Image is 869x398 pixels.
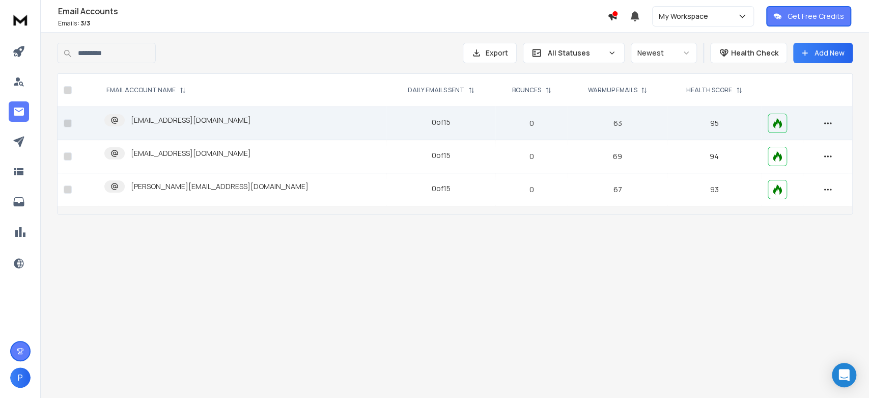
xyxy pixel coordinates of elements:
[568,140,667,173] td: 69
[10,367,31,388] button: P
[432,183,451,194] div: 0 of 15
[58,5,607,17] h1: Email Accounts
[501,151,562,162] p: 0
[568,107,667,140] td: 63
[587,86,637,94] p: WARMUP EMAILS
[80,19,90,28] span: 3 / 3
[667,173,762,206] td: 93
[793,43,853,63] button: Add New
[667,107,762,140] td: 95
[432,150,451,161] div: 0 of 15
[686,86,732,94] p: HEALTH SCORE
[659,11,712,21] p: My Workspace
[548,48,604,58] p: All Statuses
[463,43,517,63] button: Export
[788,11,844,21] p: Get Free Credits
[667,140,762,173] td: 94
[501,118,562,128] p: 0
[832,363,856,387] div: Open Intercom Messenger
[131,181,309,192] p: [PERSON_NAME][EMAIL_ADDRESS][DOMAIN_NAME]
[58,19,607,28] p: Emails :
[568,173,667,206] td: 67
[408,86,464,94] p: DAILY EMAILS SENT
[710,43,787,63] button: Health Check
[512,86,541,94] p: BOUNCES
[501,184,562,195] p: 0
[131,115,251,125] p: [EMAIL_ADDRESS][DOMAIN_NAME]
[432,117,451,127] div: 0 of 15
[631,43,697,63] button: Newest
[131,148,251,158] p: [EMAIL_ADDRESS][DOMAIN_NAME]
[766,6,851,26] button: Get Free Credits
[10,10,31,29] img: logo
[106,86,186,94] div: EMAIL ACCOUNT NAME
[731,48,778,58] p: Health Check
